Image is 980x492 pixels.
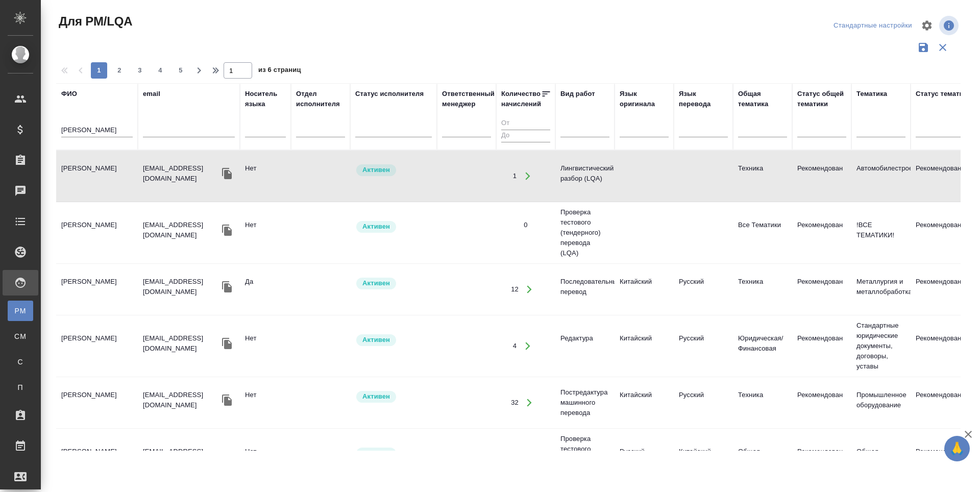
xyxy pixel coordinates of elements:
td: [PERSON_NAME] [56,441,138,477]
p: [EMAIL_ADDRESS][DOMAIN_NAME] [143,447,219,467]
td: Техника [733,158,792,194]
div: Язык оригинала [620,89,669,109]
p: [EMAIL_ADDRESS][DOMAIN_NAME] [143,390,219,410]
td: Постредактура машинного перевода [555,382,615,423]
button: Открыть работы [519,392,540,413]
span: П [13,382,28,392]
input: От [501,117,550,130]
td: Рекомендован [792,385,851,421]
p: Активен [362,448,390,458]
div: email [143,89,160,99]
button: 2 [111,62,128,79]
td: Автомобилестроение [851,158,911,194]
td: Металлургия и металлобработка [851,272,911,307]
div: ФИО [61,89,77,99]
td: Рекомендован [792,215,851,251]
td: !ВСЕ ТЕМАТИКИ! [851,215,911,251]
div: Статус тематики [916,89,971,99]
button: Скопировать [219,166,235,181]
button: Открыть работы [517,166,538,187]
button: Скопировать [219,279,235,294]
td: Китайский [674,441,733,477]
a: С [8,352,33,372]
span: 2 [111,65,128,76]
span: Для PM/LQA [56,13,132,30]
div: Отдел исполнителя [296,89,345,109]
button: 5 [173,62,189,79]
span: CM [13,331,28,341]
div: Рядовой исполнитель: назначай с учетом рейтинга [355,163,432,177]
div: 4 [513,341,517,351]
div: 0 [524,220,527,230]
span: Посмотреть информацию [939,16,961,35]
td: Все Тематики [733,215,792,251]
td: Проверка тестового задания кандидата (LQA) [555,429,615,490]
button: Скопировать [219,336,235,351]
div: Статус исполнителя [355,89,424,99]
input: До [501,130,550,142]
td: [PERSON_NAME] [56,272,138,307]
td: Стандартные юридические документы, договоры, уставы [851,315,911,377]
span: 5 [173,65,189,76]
td: Русский [674,272,733,307]
div: Статус общей тематики [797,89,846,109]
button: Открыть работы [517,336,538,357]
div: Язык перевода [679,89,728,109]
td: Китайский [615,328,674,364]
span: PM [13,306,28,316]
div: Ответственный менеджер [442,89,495,109]
td: Последовательный перевод [555,272,615,307]
td: Рекомендован [792,158,851,194]
div: 12 [511,284,519,294]
span: С [13,357,28,367]
p: [EMAIL_ADDRESS][DOMAIN_NAME] [143,220,219,240]
div: Рядовой исполнитель: назначай с учетом рейтинга [355,390,432,404]
a: CM [8,326,33,347]
td: Русский [674,385,733,421]
div: split button [831,18,915,34]
button: Скопировать [219,223,235,238]
td: Нет [240,385,291,421]
td: Нет [240,158,291,194]
div: Количество начислений [501,89,541,109]
button: Скопировать [219,392,235,408]
span: 🙏 [948,438,966,459]
div: 32 [511,398,519,408]
div: Рядовой исполнитель: назначай с учетом рейтинга [355,277,432,290]
p: Активен [362,165,390,175]
span: из 6 страниц [258,64,301,79]
td: Промышленное оборудование [851,385,911,421]
div: Рядовой исполнитель: назначай с учетом рейтинга [355,333,432,347]
td: Нет [240,441,291,477]
td: Русский [674,328,733,364]
td: Общая Тематика [851,441,911,477]
td: Китайский [615,272,674,307]
div: Рядовой исполнитель: назначай с учетом рейтинга [355,220,432,234]
p: Активен [362,391,390,402]
span: 3 [132,65,148,76]
div: Тематика [856,89,887,99]
button: Скопировать [219,449,235,464]
td: [PERSON_NAME] [56,215,138,251]
td: Русский [615,441,674,477]
button: 3 [132,62,148,79]
p: [EMAIL_ADDRESS][DOMAIN_NAME] [143,277,219,297]
td: Рекомендован [792,328,851,364]
button: 4 [152,62,168,79]
button: Сохранить фильтры [914,38,933,57]
span: 4 [152,65,168,76]
button: Сбросить фильтры [933,38,952,57]
td: Китайский [615,385,674,421]
div: Общая тематика [738,89,787,109]
p: Активен [362,222,390,232]
td: [PERSON_NAME] [56,328,138,364]
td: Рекомендован [792,441,851,477]
td: Проверка тестового (тендерного) перевода (LQA) [555,202,615,263]
span: Настроить таблицу [915,13,939,38]
td: Техника [733,385,792,421]
td: Техника [733,272,792,307]
td: Юридическая/Финансовая [733,328,792,364]
p: [EMAIL_ADDRESS][DOMAIN_NAME] [143,333,219,354]
div: Вид работ [560,89,595,99]
div: Рядовой исполнитель: назначай с учетом рейтинга [355,447,432,460]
